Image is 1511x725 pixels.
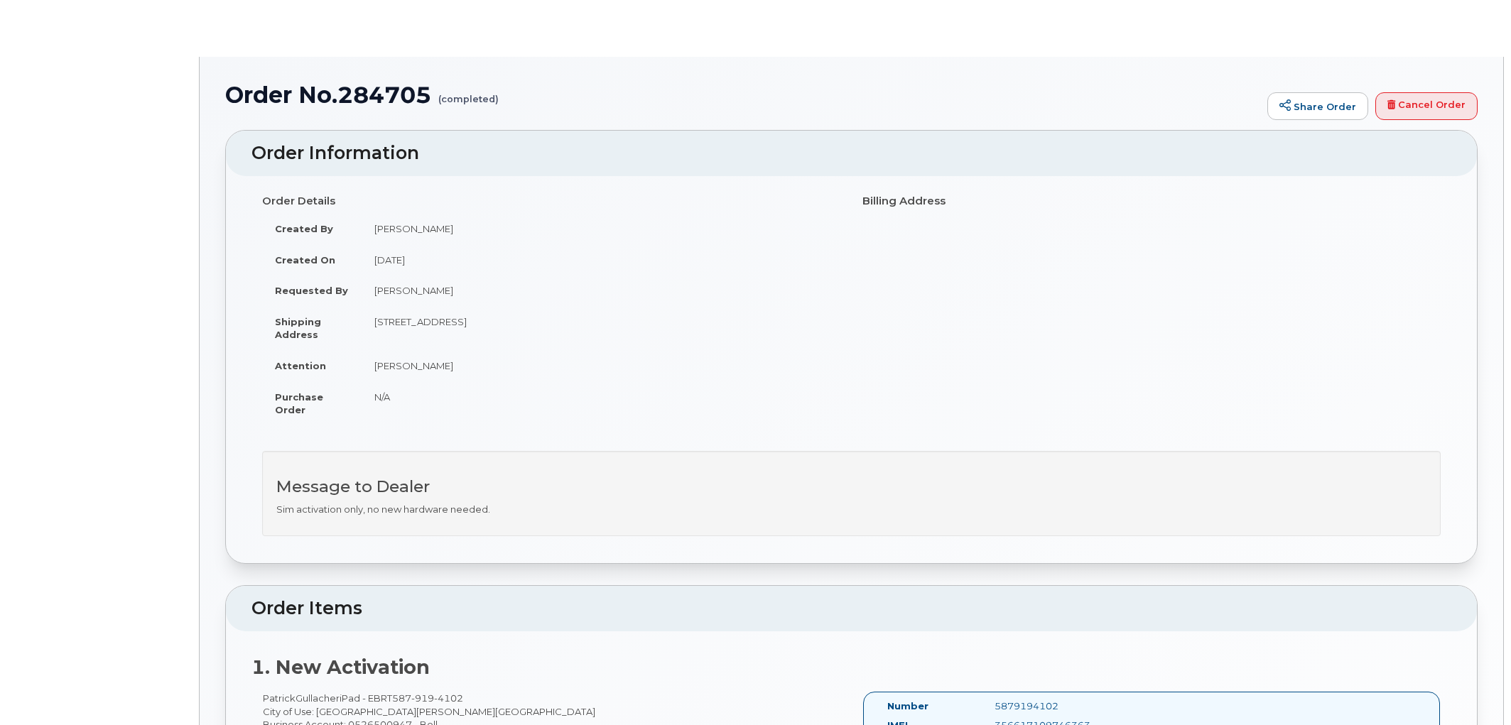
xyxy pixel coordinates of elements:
h1: Order No.284705 [225,82,1260,107]
strong: Created On [275,254,335,266]
h2: Order Items [251,599,1451,618]
td: [PERSON_NAME] [362,213,841,244]
strong: Attention [275,360,326,371]
td: [PERSON_NAME] [362,350,841,381]
span: N/A [374,391,390,403]
p: Sim activation only, no new hardware needed. [276,503,1426,516]
h3: Message to Dealer [276,478,1426,496]
span: 587 [392,692,463,704]
label: Number [887,699,928,713]
td: [STREET_ADDRESS] [362,306,841,350]
small: (completed) [438,82,499,104]
strong: Requested By [275,285,348,296]
h4: Order Details [262,195,841,207]
strong: Shipping Address [275,316,321,341]
h2: Order Information [251,143,1451,163]
span: 4102 [434,692,463,704]
td: [PERSON_NAME] [362,275,841,306]
td: [DATE] [362,244,841,276]
a: Cancel Order [1375,92,1478,121]
span: 919 [411,692,434,704]
strong: 1. New Activation [251,655,430,679]
strong: Purchase Order [275,391,323,416]
div: 5879194102 [984,699,1134,713]
strong: Created By [275,223,333,234]
a: Share Order [1267,92,1368,121]
h4: Billing Address [862,195,1441,207]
